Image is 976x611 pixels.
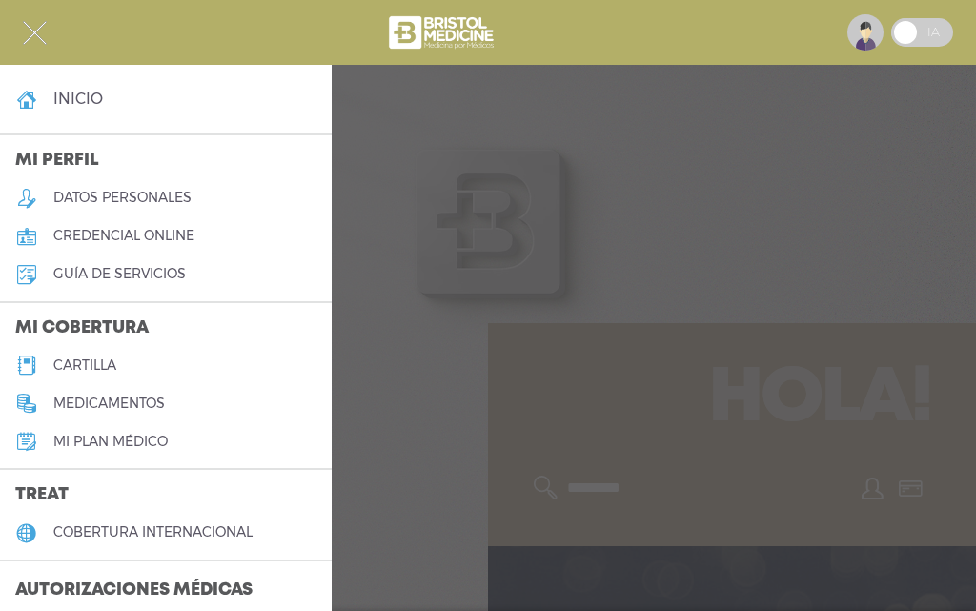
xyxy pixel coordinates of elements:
[53,90,103,108] h4: inicio
[53,524,253,540] h5: cobertura internacional
[53,228,194,244] h5: credencial online
[847,14,884,51] img: profile-placeholder.svg
[53,266,186,282] h5: guía de servicios
[53,357,116,374] h5: cartilla
[386,10,499,55] img: bristol-medicine-blanco.png
[53,396,165,412] h5: medicamentos
[53,434,168,450] h5: Mi plan médico
[23,21,47,45] img: Cober_menu-close-white.svg
[53,190,192,206] h5: datos personales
